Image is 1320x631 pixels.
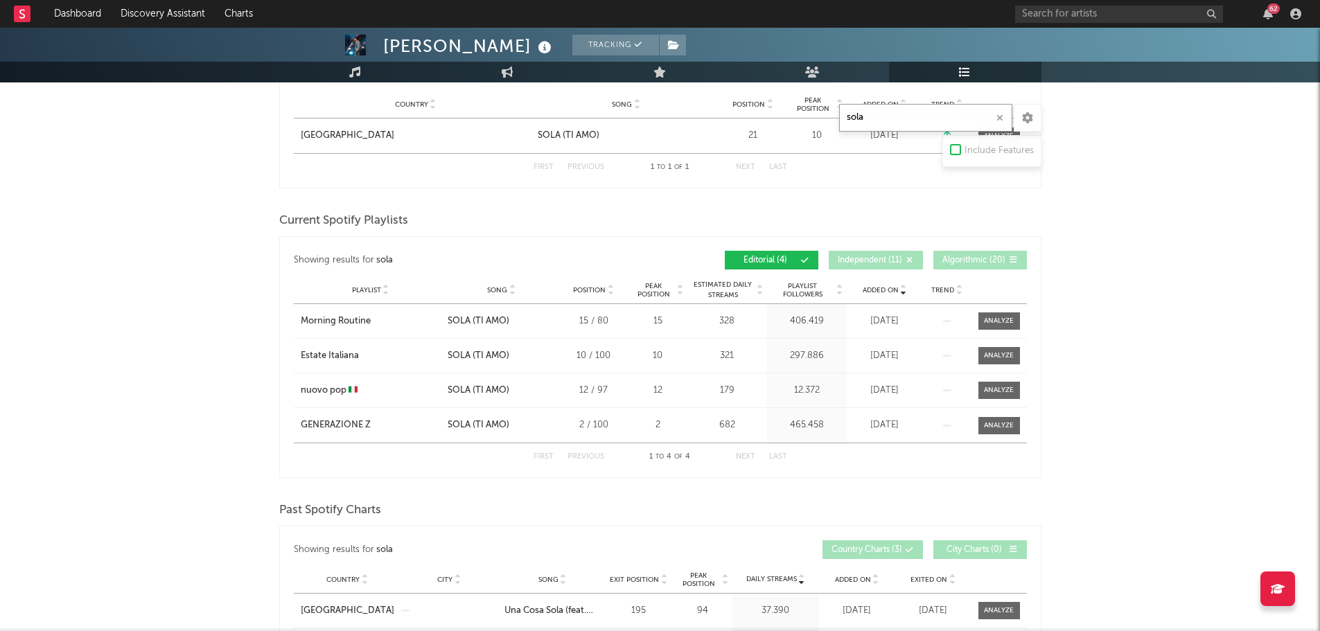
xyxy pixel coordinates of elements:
[850,314,919,328] div: [DATE]
[563,384,625,398] div: 12 / 97
[294,540,660,559] div: Showing results for
[732,100,765,109] span: Position
[850,384,919,398] div: [DATE]
[326,576,360,584] span: Country
[791,96,835,113] span: Peak Position
[933,251,1027,269] button: Algorithmic(20)
[632,349,684,363] div: 10
[736,604,816,618] div: 37.390
[771,418,843,432] div: 465.458
[573,286,606,294] span: Position
[395,100,428,109] span: Country
[677,571,721,588] span: Peak Position
[769,453,787,461] button: Last
[771,282,835,299] span: Playlist Followers
[769,163,787,171] button: Last
[691,349,764,363] div: 321
[1015,6,1223,23] input: Search for artists
[279,502,381,519] span: Past Spotify Charts
[448,384,556,398] a: SOLA (TI AMO)
[899,604,968,618] div: [DATE]
[1263,8,1273,19] button: 62
[691,280,755,301] span: Estimated Daily Streams
[504,604,601,618] a: Una Cosa Sola (feat. Shablo)
[301,604,394,618] a: [GEOGRAPHIC_DATA]
[691,418,764,432] div: 682
[567,453,604,461] button: Previous
[610,576,659,584] span: Exit Position
[933,540,1027,559] button: City Charts(0)
[301,384,358,398] div: nuovo pop 🇮🇹
[835,576,871,584] span: Added On
[376,542,393,558] div: sola
[632,418,684,432] div: 2
[722,129,784,143] div: 21
[448,314,509,328] div: SOLA (TI AMO)
[301,129,531,143] a: [GEOGRAPHIC_DATA]
[942,256,1006,265] span: Algorithmic ( 20 )
[736,163,755,171] button: Next
[691,384,764,398] div: 179
[534,453,554,461] button: First
[771,349,843,363] div: 297.886
[632,449,708,465] div: 1 4 4
[301,418,371,432] div: GENERAZIONE Z
[965,143,1034,159] div: Include Features
[632,384,684,398] div: 12
[487,286,507,294] span: Song
[838,256,902,265] span: Independent ( 11 )
[746,574,797,585] span: Daily Streams
[931,100,954,109] span: Trend
[563,349,625,363] div: 10 / 100
[448,349,556,363] a: SOLA (TI AMO)
[301,349,441,363] a: Estate Italiana
[674,164,683,170] span: of
[612,100,632,109] span: Song
[632,314,684,328] div: 15
[850,349,919,363] div: [DATE]
[931,286,954,294] span: Trend
[279,213,408,229] span: Current Spotify Playlists
[534,163,554,171] button: First
[572,35,659,55] button: Tracking
[677,604,729,618] div: 94
[655,454,664,460] span: to
[632,282,676,299] span: Peak Position
[448,314,556,328] a: SOLA (TI AMO)
[632,159,708,176] div: 1 1 1
[376,252,393,269] div: sola
[301,129,394,143] div: [GEOGRAPHIC_DATA]
[448,349,509,363] div: SOLA (TI AMO)
[822,604,892,618] div: [DATE]
[829,251,923,269] button: Independent(11)
[1267,3,1280,14] div: 62
[301,418,441,432] a: GENERAZIONE Z
[538,129,599,143] div: SOLA (TI AMO)
[563,418,625,432] div: 2 / 100
[301,314,371,328] div: Morning Routine
[448,384,509,398] div: SOLA (TI AMO)
[791,129,843,143] div: 10
[831,546,902,554] span: Country Charts ( 3 )
[437,576,452,584] span: City
[771,384,843,398] div: 12.372
[448,418,509,432] div: SOLA (TI AMO)
[383,35,555,57] div: [PERSON_NAME]
[538,129,715,143] a: SOLA (TI AMO)
[822,540,923,559] button: Country Charts(3)
[725,251,818,269] button: Editorial(4)
[563,314,625,328] div: 15 / 80
[910,576,947,584] span: Exited On
[608,604,670,618] div: 195
[734,256,798,265] span: Editorial ( 4 )
[850,418,919,432] div: [DATE]
[850,129,919,143] div: [DATE]
[691,314,764,328] div: 328
[736,453,755,461] button: Next
[538,576,558,584] span: Song
[839,104,1012,132] input: Search Playlists/Charts
[294,251,660,269] div: Showing results for
[863,286,899,294] span: Added On
[567,163,604,171] button: Previous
